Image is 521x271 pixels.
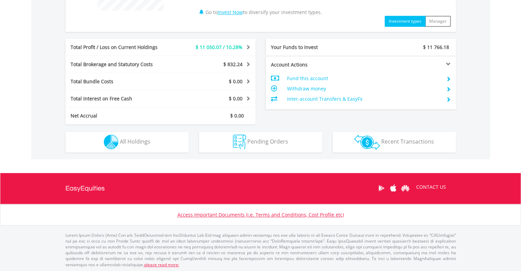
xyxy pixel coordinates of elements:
[104,135,119,149] img: holdings-wht.png
[65,232,456,268] p: Lorem Ipsum Dolors (Ame) Con a/e SeddOeiusmod tem InciDiduntut Lab Etd mag aliquaen admin veniamq...
[65,61,176,68] div: Total Brokerage and Statutory Costs
[223,61,243,67] span: $ 832.24
[65,132,189,152] button: All Holdings
[65,78,176,85] div: Total Bundle Costs
[411,177,451,197] a: CONTACT US
[375,177,387,199] a: Google Play
[65,173,105,204] a: EasyEquities
[266,61,361,68] div: Account Actions
[65,112,176,119] div: Net Accrual
[287,73,441,84] td: Fund this account
[399,177,411,199] a: Huawei
[144,262,179,268] a: please read more:
[65,95,176,102] div: Total Interest on Free Cash
[354,135,380,150] img: transactions-zar-wht.png
[333,132,456,152] button: Recent Transactions
[177,211,344,218] a: Access Important Documents (i.e. Terms and Conditions, Cost Profile etc)
[287,84,441,94] td: Withdraw money
[196,44,243,50] span: $ 11 050.07 / 10.28%
[218,9,243,15] a: Invest Now
[65,44,176,51] div: Total Profit / Loss on Current Holdings
[247,138,288,145] span: Pending Orders
[425,16,451,27] button: Manager
[233,135,246,149] img: pending_instructions-wht.png
[266,44,361,51] div: Your Funds to Invest
[423,44,449,50] span: $ 11 766.18
[385,16,425,27] button: Investment types
[381,138,434,145] span: Recent Transactions
[229,78,243,85] span: $ 0.00
[387,177,399,199] a: Apple
[287,94,441,104] td: Inter-account Transfers & EasyFx
[230,112,244,119] span: $ 0.00
[229,95,243,102] span: $ 0.00
[199,132,322,152] button: Pending Orders
[120,138,150,145] span: All Holdings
